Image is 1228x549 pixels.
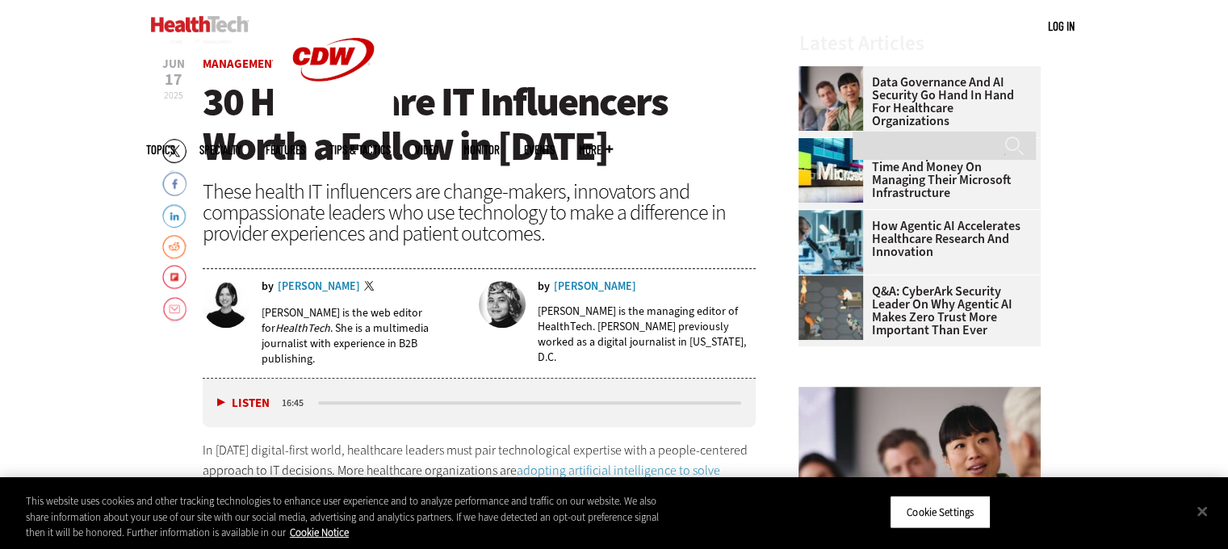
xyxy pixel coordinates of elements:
[273,107,394,124] a: CDW
[203,440,756,543] p: In [DATE] digital-first world, healthcare leaders must pair technological expertise with a people...
[275,321,330,336] em: HealthTech
[364,281,379,294] a: Twitter
[538,281,550,292] span: by
[266,144,305,156] a: Features
[579,144,613,156] span: More
[890,495,991,529] button: Cookie Settings
[798,275,863,340] img: Group of humans and robots accessing a network
[1048,19,1075,33] a: Log in
[290,526,349,539] a: More information about your privacy
[798,138,863,203] img: Microsoft building
[524,144,555,156] a: Events
[798,220,1031,258] a: How Agentic AI Accelerates Healthcare Research and Innovation
[798,210,871,223] a: scientist looks through microscope in lab
[203,181,756,244] div: These health IT influencers are change-makers, innovators and compassionate leaders who use techn...
[262,305,468,367] p: [PERSON_NAME] is the web editor for . She is a multimedia journalist with experience in B2B publi...
[798,210,863,274] img: scientist looks through microscope in lab
[217,397,270,409] button: Listen
[554,281,636,292] a: [PERSON_NAME]
[415,144,439,156] a: Video
[463,144,500,156] a: MonITor
[1184,493,1220,529] button: Close
[26,493,676,541] div: This website uses cookies and other tracking technologies to enhance user experience and to analy...
[146,144,175,156] span: Topics
[798,138,871,151] a: Microsoft building
[203,281,249,328] img: Jordan Scott
[479,281,526,328] img: Teta-Alim
[329,144,391,156] a: Tips & Tactics
[151,16,249,32] img: Home
[262,281,274,292] span: by
[279,396,316,410] div: duration
[538,304,756,365] p: [PERSON_NAME] is the managing editor of HealthTech. [PERSON_NAME] previously worked as a digital ...
[798,285,1031,337] a: Q&A: CyberArk Security Leader on Why Agentic AI Makes Zero Trust More Important Than Ever
[798,275,871,288] a: Group of humans and robots accessing a network
[203,379,756,427] div: media player
[278,281,360,292] a: [PERSON_NAME]
[199,144,241,156] span: Specialty
[1048,18,1075,35] div: User menu
[203,75,668,173] span: 30 Healthcare IT Influencers Worth a Follow in [DATE]
[798,148,1031,199] a: Rural Hospitals Can Save Time and Money on Managing Their Microsoft Infrastructure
